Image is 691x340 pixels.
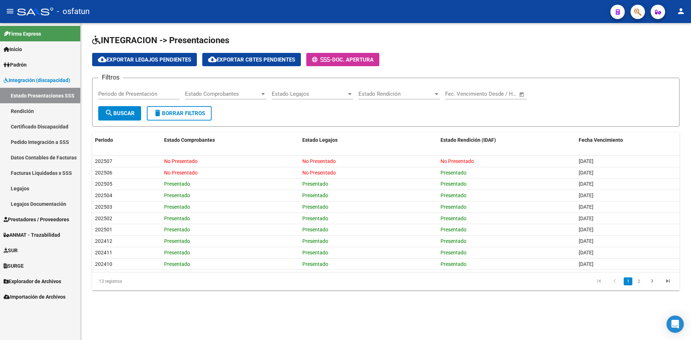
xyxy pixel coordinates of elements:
[438,132,576,148] datatable-header-cell: Estado Rendición (IDAF)
[105,109,113,117] mat-icon: search
[92,35,229,45] span: INTEGRACION -> Presentaciones
[164,204,190,210] span: Presentado
[98,106,141,121] button: Buscar
[153,109,162,117] mat-icon: delete
[579,192,593,198] span: [DATE]
[302,216,328,221] span: Presentado
[608,277,622,285] a: go to previous page
[579,227,593,232] span: [DATE]
[579,250,593,255] span: [DATE]
[92,53,197,66] button: Exportar Legajos Pendientes
[208,55,217,64] mat-icon: cloud_download
[302,238,328,244] span: Presentado
[306,53,379,66] button: -Doc. Apertura
[441,204,466,210] span: Presentado
[624,277,632,285] a: 1
[481,91,516,97] input: Fecha fin
[208,56,295,63] span: Exportar Cbtes Pendientes
[358,91,433,97] span: Estado Rendición
[164,227,190,232] span: Presentado
[4,45,22,53] span: Inicio
[623,275,633,287] li: page 1
[95,137,113,143] span: Periodo
[441,137,496,143] span: Estado Rendición (IDAF)
[4,246,18,254] span: SUR
[332,56,374,63] span: Doc. Apertura
[518,90,526,99] button: Open calendar
[441,192,466,198] span: Presentado
[164,181,190,187] span: Presentado
[299,132,438,148] datatable-header-cell: Estado Legajos
[272,91,347,97] span: Estado Legajos
[441,238,466,244] span: Presentado
[592,277,606,285] a: go to first page
[57,4,90,19] span: - osfatun
[95,204,112,210] span: 202503
[164,216,190,221] span: Presentado
[441,181,466,187] span: Presentado
[312,56,332,63] span: -
[579,204,593,210] span: [DATE]
[92,272,208,290] div: 13 registros
[302,192,328,198] span: Presentado
[4,30,41,38] span: Firma Express
[6,7,14,15] mat-icon: menu
[95,250,112,255] span: 202411
[445,91,474,97] input: Fecha inicio
[164,137,215,143] span: Estado Comprobantes
[302,261,328,267] span: Presentado
[441,216,466,221] span: Presentado
[161,132,299,148] datatable-header-cell: Estado Comprobantes
[579,261,593,267] span: [DATE]
[4,216,69,223] span: Prestadores / Proveedores
[95,192,112,198] span: 202504
[302,137,338,143] span: Estado Legajos
[645,277,659,285] a: go to next page
[4,76,70,84] span: Integración (discapacidad)
[302,250,328,255] span: Presentado
[4,61,27,69] span: Padrón
[441,261,466,267] span: Presentado
[677,7,685,15] mat-icon: person
[95,261,112,267] span: 202410
[95,238,112,244] span: 202412
[95,181,112,187] span: 202505
[579,238,593,244] span: [DATE]
[185,91,260,97] span: Estado Comprobantes
[576,132,679,148] datatable-header-cell: Fecha Vencimiento
[164,170,198,176] span: No Presentado
[579,181,593,187] span: [DATE]
[661,277,675,285] a: go to last page
[302,181,328,187] span: Presentado
[302,170,336,176] span: No Presentado
[164,158,198,164] span: No Presentado
[302,158,336,164] span: No Presentado
[4,293,66,301] span: Importación de Archivos
[633,275,644,287] li: page 2
[95,158,112,164] span: 202507
[95,216,112,221] span: 202502
[4,277,61,285] span: Explorador de Archivos
[95,170,112,176] span: 202506
[579,170,593,176] span: [DATE]
[98,56,191,63] span: Exportar Legajos Pendientes
[441,227,466,232] span: Presentado
[202,53,301,66] button: Exportar Cbtes Pendientes
[302,204,328,210] span: Presentado
[92,132,161,148] datatable-header-cell: Periodo
[98,72,123,82] h3: Filtros
[164,192,190,198] span: Presentado
[164,250,190,255] span: Presentado
[98,55,107,64] mat-icon: cloud_download
[634,277,643,285] a: 2
[441,170,466,176] span: Presentado
[164,238,190,244] span: Presentado
[302,227,328,232] span: Presentado
[579,158,593,164] span: [DATE]
[4,231,60,239] span: ANMAT - Trazabilidad
[105,110,135,117] span: Buscar
[441,250,466,255] span: Presentado
[95,227,112,232] span: 202501
[153,110,205,117] span: Borrar Filtros
[579,137,623,143] span: Fecha Vencimiento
